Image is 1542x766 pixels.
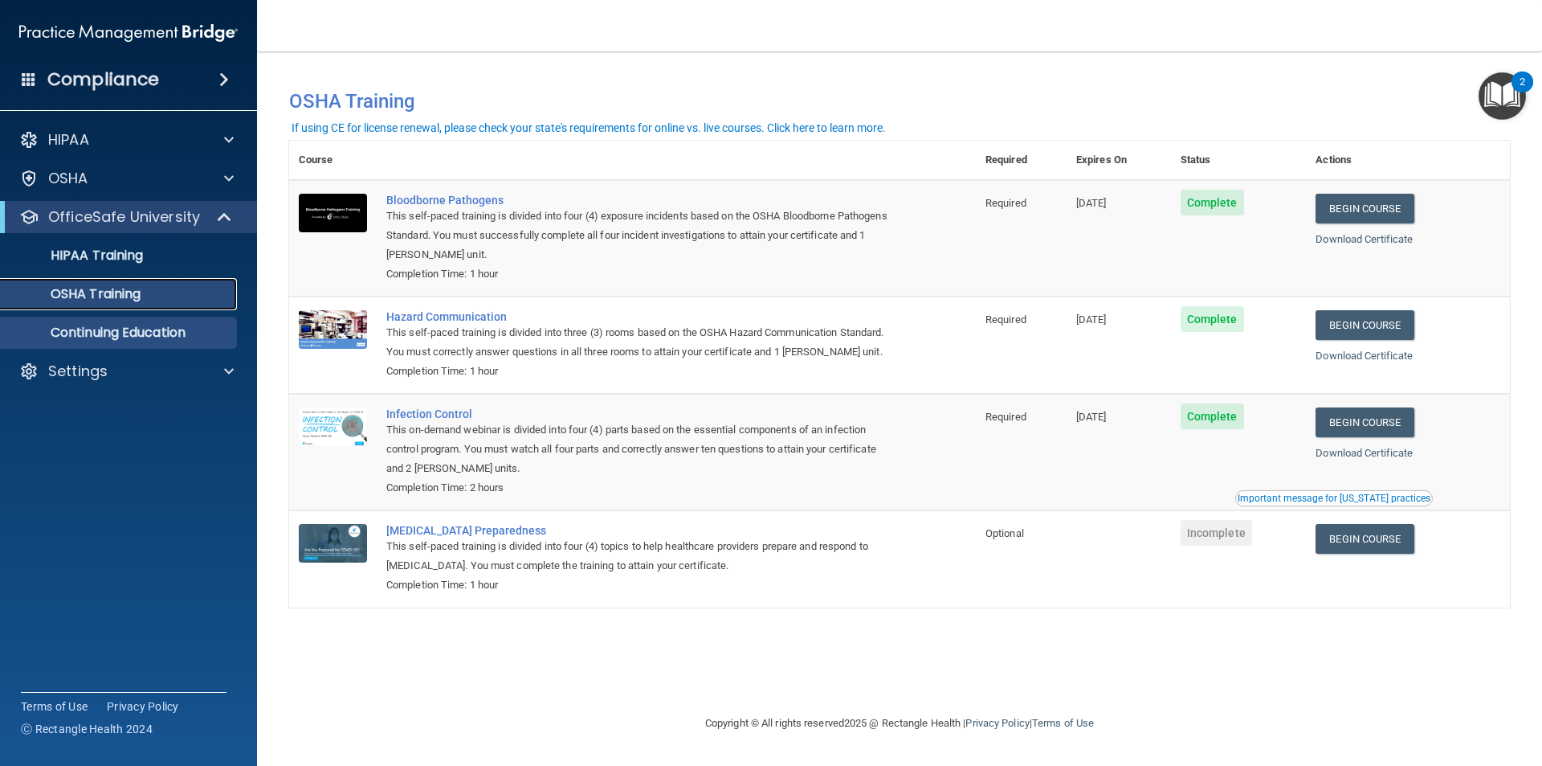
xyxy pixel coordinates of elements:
div: Important message for [US_STATE] practices [1238,494,1430,503]
a: HIPAA [19,130,234,150]
div: Copyright © All rights reserved 2025 @ Rectangle Health | | [606,698,1193,749]
th: Required [976,141,1067,180]
a: Begin Course [1316,408,1413,437]
span: Complete [1181,306,1244,332]
p: Continuing Education [10,325,230,341]
div: Completion Time: 1 hour [386,264,895,284]
p: OSHA [48,169,88,188]
span: Complete [1181,403,1244,429]
button: If using CE for license renewal, please check your state's requirements for online vs. live cours... [289,120,888,136]
a: Bloodborne Pathogens [386,194,895,207]
p: HIPAA [48,130,89,150]
a: OfficeSafe University [19,207,233,227]
a: Download Certificate [1316,233,1413,245]
a: OSHA [19,169,234,188]
span: Ⓒ Rectangle Health 2024 [21,721,153,737]
a: Terms of Use [1032,717,1094,729]
p: Settings [48,362,108,381]
a: Hazard Communication [386,310,895,323]
button: Read this if you are a dental practitioner in the state of CA [1235,490,1433,506]
th: Status [1171,141,1307,180]
a: Infection Control [386,408,895,420]
span: [DATE] [1076,313,1107,326]
span: Required [985,411,1026,423]
div: 2 [1520,82,1525,103]
a: Begin Course [1316,194,1413,223]
a: Privacy Policy [107,698,179,715]
a: Download Certificate [1316,447,1413,459]
a: Terms of Use [21,698,88,715]
button: Open Resource Center, 2 new notifications [1479,72,1526,120]
a: [MEDICAL_DATA] Preparedness [386,524,895,537]
div: Completion Time: 1 hour [386,576,895,595]
div: If using CE for license renewal, please check your state's requirements for online vs. live cours... [292,122,886,133]
div: This self-paced training is divided into four (4) exposure incidents based on the OSHA Bloodborne... [386,207,895,264]
span: [DATE] [1076,411,1107,423]
div: Completion Time: 2 hours [386,478,895,498]
p: HIPAA Training [10,248,143,264]
h4: OSHA Training [289,90,1510,113]
p: OfficeSafe University [48,207,200,227]
span: Required [985,197,1026,209]
div: Completion Time: 1 hour [386,362,895,381]
p: OSHA Training [10,286,141,302]
th: Expires On [1067,141,1171,180]
span: Optional [985,527,1024,539]
a: Privacy Policy [965,717,1029,729]
h4: Compliance [47,68,159,91]
a: Settings [19,362,234,381]
span: Incomplete [1181,520,1252,546]
th: Course [289,141,377,180]
div: This self-paced training is divided into four (4) topics to help healthcare providers prepare and... [386,537,895,576]
a: Begin Course [1316,310,1413,340]
a: Begin Course [1316,524,1413,554]
img: PMB logo [19,17,238,49]
div: This on-demand webinar is divided into four (4) parts based on the essential components of an inf... [386,420,895,478]
th: Actions [1306,141,1510,180]
div: This self-paced training is divided into three (3) rooms based on the OSHA Hazard Communication S... [386,323,895,362]
span: Complete [1181,190,1244,215]
span: [DATE] [1076,197,1107,209]
span: Required [985,313,1026,326]
a: Download Certificate [1316,350,1413,362]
